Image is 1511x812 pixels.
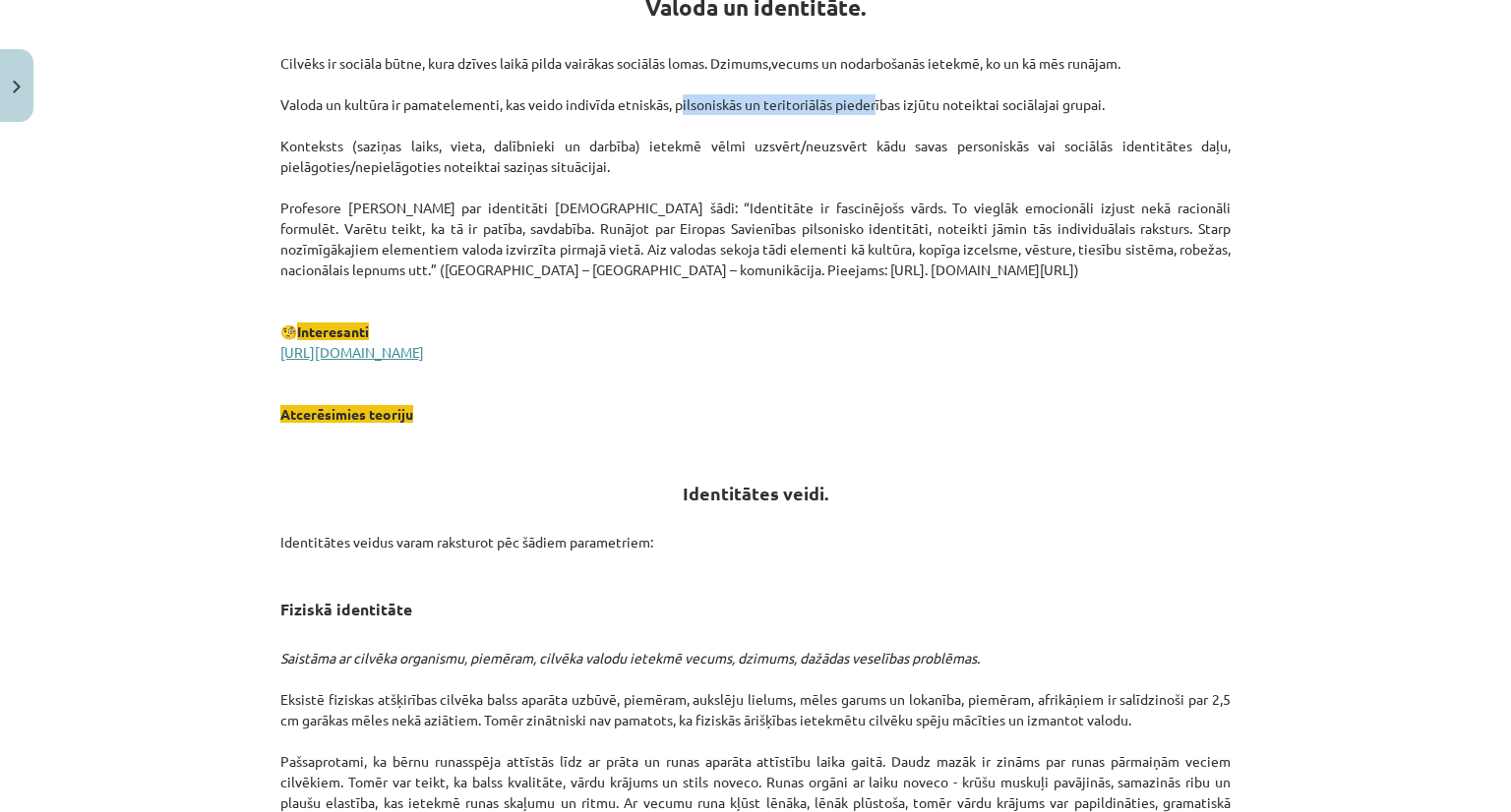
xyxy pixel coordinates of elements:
[280,649,980,667] em: Saistāma ar cilvēka organismu, piemēram, cilvēka valodu ietekmē vecums, dzimums, dažādas veselība...
[683,482,828,504] strong: Identitātes veidi.
[280,511,1231,573] p: Identitātes veidus varam raksturot pēc šādiem parametriem:
[280,405,413,423] span: Atcerēsimies teoriju
[297,322,369,340] span: Interesanti
[280,599,412,619] strong: Fiziskā identitāte
[280,343,424,361] a: [URL][DOMAIN_NAME]
[280,53,1231,425] p: Cilvēks ir sociāla būtne, kura dzīves laikā pilda vairākas sociālās lomas. Dzimums,vecums un noda...
[13,81,21,93] img: icon-close-lesson-0947bae3869378f0d4975bcd49f059093ad1ed9edebbc8119c70593378902aed.svg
